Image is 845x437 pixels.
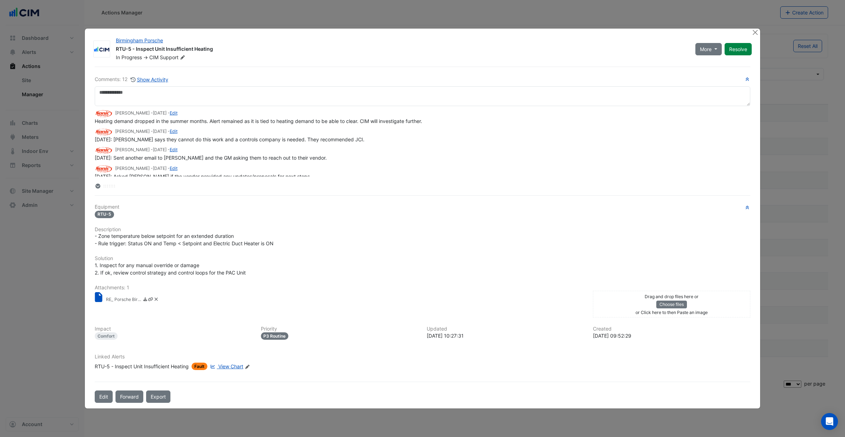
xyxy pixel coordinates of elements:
a: Download [143,296,148,304]
button: Choose files [656,301,687,308]
button: Edit [95,390,113,403]
a: Export [146,390,170,403]
button: Show Activity [130,75,169,84]
div: RTU-5 - Inspect Unit Insufficient Heating [116,45,687,54]
span: RTU-5 [95,211,114,218]
span: Heating demand dropped in the summer months. Alert remained as it is tied to heating demand to be... [95,118,422,124]
small: RE_ Porsche Birmingham - CIM HVAC Repair.msg [106,296,141,304]
span: [DATE]: [PERSON_NAME] says they cannot do this work and a controls company is needed. They recomm... [95,136,364,142]
div: RTU-5 - Inspect Unit Insufficient Heating [95,363,189,370]
a: View Chart [209,363,243,370]
small: or Click here to then Paste an image [636,310,708,315]
a: Edit [170,166,177,171]
span: Fault [192,363,207,370]
a: Delete [154,296,159,304]
span: More [700,45,712,53]
small: [PERSON_NAME] - - [115,128,177,135]
h6: Attachments: 1 [95,285,750,291]
span: 2025-04-21 09:40:48 [153,166,167,171]
img: Sonic Automotive [95,128,112,136]
fa-layers: More [95,184,101,189]
a: Edit [170,129,177,134]
small: [PERSON_NAME] - - [115,110,177,116]
img: Sonic Automotive [95,109,112,117]
div: P3 Routine [261,332,289,340]
a: Copy link to clipboard [148,296,153,304]
small: [PERSON_NAME] - - [115,147,177,153]
a: Birmingham Porsche [116,37,163,43]
fa-icon: Edit Linked Alerts [245,364,250,369]
div: [DATE] 10:27:31 [427,332,584,339]
div: Comments: 12 [95,75,169,84]
span: 2025-06-18 09:15:28 [153,129,167,134]
span: CIM [149,54,158,60]
h6: Description [95,227,750,233]
a: Edit [170,110,177,116]
h6: Solution [95,256,750,261]
a: Edit [170,147,177,152]
div: Comfort [95,332,118,340]
h6: Linked Alerts [95,354,750,360]
span: -> [143,54,148,60]
h6: Impact [95,326,252,332]
button: Forward [115,390,143,403]
span: - Zone temperature below setpoint for an extended duration - Rule trigger: Status ON and Temp < S... [95,233,274,246]
h6: Updated [427,326,584,332]
span: 2025-05-13 12:09:57 [153,147,167,152]
h6: Created [593,326,751,332]
span: In Progress [116,54,142,60]
span: 1. Inspect for any manual override or damage 2. If ok, review control strategy and control loops ... [95,262,246,276]
span: Support [160,54,187,61]
span: View Chart [218,363,243,369]
img: Sonic Automotive [95,165,112,172]
span: [DATE]: Asked [PERSON_NAME] if the vendor provided any updates/proposals for next steps. [95,173,311,179]
h6: Priority [261,326,419,332]
button: More [695,43,722,55]
button: Close [751,29,759,36]
img: CIM [94,46,110,53]
img: Sonic Automotive [95,146,112,154]
button: Resolve [725,43,752,55]
div: Open Intercom Messenger [821,413,838,430]
span: 2025-08-20 10:27:31 [153,110,167,116]
h6: Equipment [95,204,750,210]
div: [DATE] 09:52:29 [593,332,751,339]
span: [DATE]: Sent another email to [PERSON_NAME] and the GM asking them to reach out to their vendor. [95,155,327,161]
small: [PERSON_NAME] - - [115,165,177,172]
small: Drag and drop files here or [645,294,699,299]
